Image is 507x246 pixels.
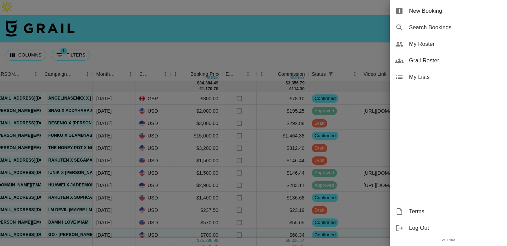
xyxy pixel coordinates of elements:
[390,52,507,69] div: Grail Roster
[409,23,501,32] span: Search Bookings
[390,203,507,220] div: Terms
[409,40,501,48] span: My Roster
[390,220,507,236] div: Log Out
[390,3,507,19] div: New Booking
[409,57,501,65] span: Grail Roster
[390,236,507,244] div: v 1.7.106
[390,69,507,85] div: My Lists
[390,19,507,36] div: Search Bookings
[409,7,501,15] span: New Booking
[409,207,501,216] span: Terms
[409,73,501,81] span: My Lists
[409,224,501,232] span: Log Out
[390,36,507,52] div: My Roster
